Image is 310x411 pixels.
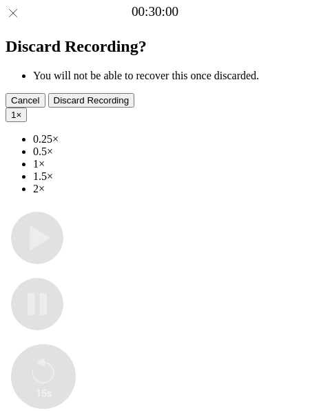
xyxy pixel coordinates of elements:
[132,4,178,19] a: 00:30:00
[33,158,304,170] li: 1×
[33,133,304,146] li: 0.25×
[6,108,27,122] button: 1×
[33,146,304,158] li: 0.5×
[33,170,304,183] li: 1.5×
[6,93,45,108] button: Cancel
[6,37,304,56] h2: Discard Recording?
[48,93,135,108] button: Discard Recording
[33,183,304,195] li: 2×
[33,70,304,82] li: You will not be able to recover this once discarded.
[11,110,16,120] span: 1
